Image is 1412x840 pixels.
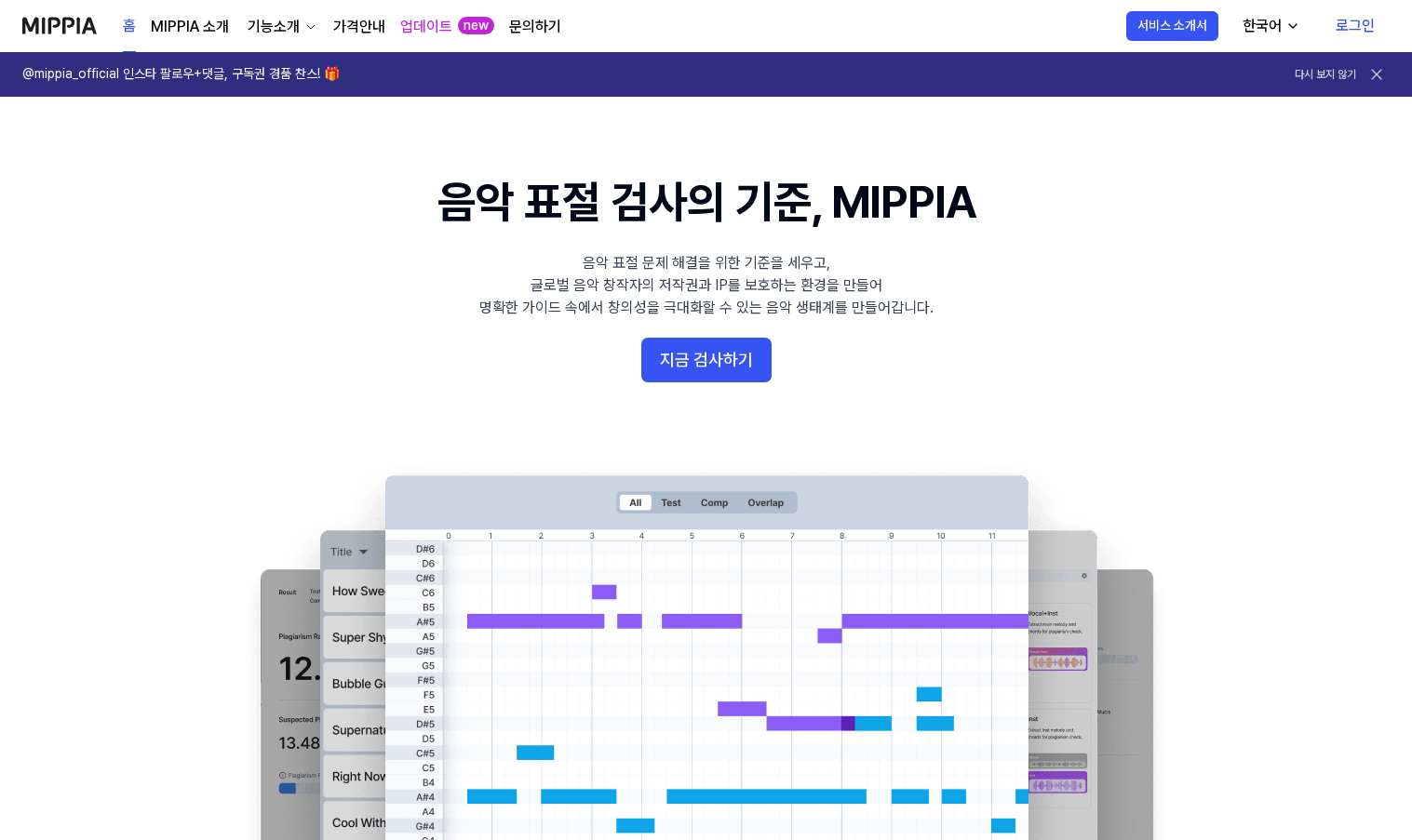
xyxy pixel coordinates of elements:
a: 문의하기 [509,16,561,38]
div: 음악 표절 문제 해결을 위한 기준을 세우고, 글로벌 음악 창작자의 저작권과 IP를 보호하는 환경을 만들어 명확한 가이드 속에서 창의성을 극대화할 수 있는 음악 생태계를 만들어... [479,252,934,319]
div: 기능소개 [244,16,303,38]
a: 가격안내 [333,16,385,38]
a: 업데이트 [400,16,452,38]
button: 서비스 소개서 [1126,11,1218,41]
h1: 음악 표절 검사의 기준, MIPPIA [437,171,975,233]
div: 한국어 [1239,15,1285,37]
button: 한국어 [1228,7,1311,45]
a: 홈 [123,1,136,52]
a: MIPPIA 소개 [151,16,229,38]
button: 지금 검사하기 [641,338,772,382]
button: 다시 보지 않기 [1295,67,1356,83]
button: 기능소개 [244,16,318,38]
h1: @mippia_official 인스타 팔로우+댓글, 구독권 경품 찬스! 🎁 [22,65,340,84]
div: new [458,17,494,35]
